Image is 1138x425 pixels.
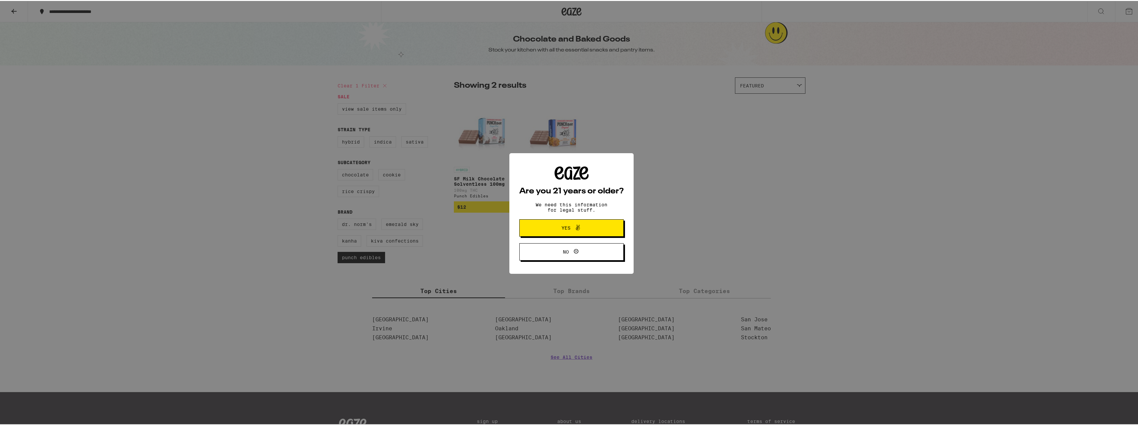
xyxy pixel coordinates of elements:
[530,201,613,212] p: We need this information for legal stuff.
[519,186,624,194] h2: Are you 21 years or older?
[519,218,624,236] button: Yes
[4,5,48,10] span: Hi. Need any help?
[563,249,569,253] span: No
[562,225,570,229] span: Yes
[519,242,624,260] button: No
